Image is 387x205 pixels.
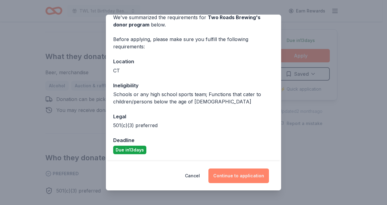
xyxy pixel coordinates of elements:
div: Legal [113,113,274,120]
div: We've summarized the requirements for below. [113,14,274,28]
div: Before applying, please make sure you fulfill the following requirements: [113,36,274,50]
div: 501(c)(3) preferred [113,122,274,129]
div: Location [113,57,274,65]
button: Continue to application [208,169,269,183]
div: Ineligibility [113,82,274,89]
div: Due in 13 days [113,146,146,154]
div: CT [113,67,274,74]
div: Deadline [113,136,274,144]
div: Schools or any high school sports team; Functions that cater to children/persons below the age of... [113,91,274,105]
button: Cancel [185,169,200,183]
